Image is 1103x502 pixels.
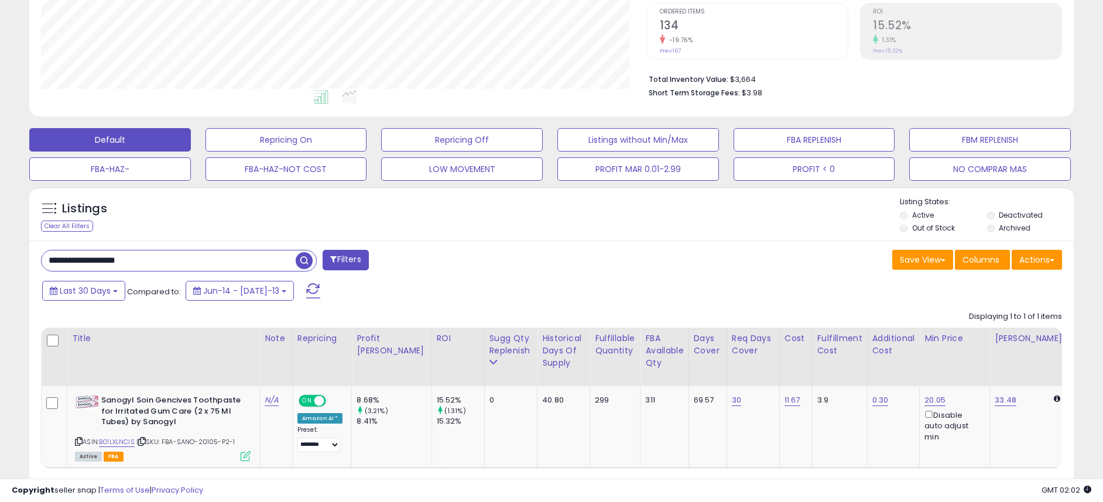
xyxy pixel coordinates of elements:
[324,396,343,406] span: OFF
[909,157,1071,181] button: NO COMPRAR MAS
[72,332,255,345] div: Title
[595,395,631,405] div: 299
[645,332,683,369] div: FBA Available Qty
[649,71,1053,85] li: $3,664
[127,286,181,297] span: Compared to:
[444,406,466,415] small: (1.31%)
[60,285,111,297] span: Last 30 Days
[357,395,431,405] div: 8.68%
[732,394,741,406] a: 30
[742,87,762,98] span: $3.98
[924,332,985,345] div: Min Price
[104,452,124,462] span: FBA
[136,437,235,446] span: | SKU: FBA-SANO-20105-P2-1
[694,395,718,405] div: 69.57
[595,332,635,357] div: Fulfillable Quantity
[557,128,719,152] button: Listings without Min/Max
[41,221,93,232] div: Clear All Filters
[995,394,1016,406] a: 33.48
[152,484,203,496] a: Privacy Policy
[649,88,740,98] b: Short Term Storage Fees:
[557,157,719,181] button: PROFIT MAR 0.01-2.99
[660,9,848,15] span: Ordered Items
[265,394,279,406] a: N/A
[1012,250,1062,270] button: Actions
[734,157,895,181] button: PROFIT < 0
[999,210,1043,220] label: Deactivated
[297,332,347,345] div: Repricing
[297,413,343,424] div: Amazon AI *
[323,250,368,270] button: Filters
[872,332,915,357] div: Additional Cost
[817,395,858,405] div: 3.9
[873,19,1061,35] h2: 15.52%
[381,157,543,181] button: LOW MOVEMENT
[912,223,955,233] label: Out of Stock
[817,332,862,357] div: Fulfillment Cost
[75,395,98,408] img: 51P9z-wwvZL._SL40_.jpg
[75,452,102,462] span: All listings currently available for purchase on Amazon
[100,484,150,496] a: Terms of Use
[734,128,895,152] button: FBA REPLENISH
[785,332,807,345] div: Cost
[962,254,999,266] span: Columns
[265,332,287,345] div: Note
[205,128,367,152] button: Repricing On
[381,128,543,152] button: Repricing Off
[489,395,529,405] div: 0
[62,201,107,217] h5: Listings
[12,485,203,496] div: seller snap | |
[999,223,1030,233] label: Archived
[12,484,54,496] strong: Copyright
[542,332,585,369] div: Historical Days Of Supply
[484,328,537,386] th: Please note that this number is a calculation based on your required days of coverage and your ve...
[924,408,981,442] div: Disable auto adjust min
[542,395,581,405] div: 40.80
[900,197,1073,208] p: Listing States:
[909,128,1071,152] button: FBM REPLENISH
[969,311,1062,322] div: Displaying 1 to 1 of 1 items
[785,394,800,406] a: 11.67
[665,36,693,44] small: -19.76%
[357,416,431,427] div: 8.41%
[29,157,191,181] button: FBA-HAZ-
[437,395,484,405] div: 15.52%
[912,210,934,220] label: Active
[873,9,1061,15] span: ROI
[489,332,533,357] div: Sugg Qty Replenish
[365,406,388,415] small: (3.21%)
[995,332,1064,345] div: [PERSON_NAME]
[645,395,679,405] div: 311
[694,332,722,357] div: Days Cover
[649,74,728,84] b: Total Inventory Value:
[101,395,244,431] b: Sanogyl Soin Gencives Toothpaste for Irritated Gum Care (2 x 75 Ml Tubes) by Sanogyl
[297,426,343,452] div: Preset:
[29,128,191,152] button: Default
[75,395,251,460] div: ASIN:
[732,332,775,357] div: Req Days Cover
[42,281,125,301] button: Last 30 Days
[300,396,314,406] span: ON
[1042,484,1091,496] span: 2025-08-13 02:02 GMT
[437,332,479,345] div: ROI
[205,157,367,181] button: FBA-HAZ-NOT COST
[186,281,294,301] button: Jun-14 - [DATE]-13
[873,47,902,54] small: Prev: 15.32%
[878,36,896,44] small: 1.31%
[203,285,279,297] span: Jun-14 - [DATE]-13
[872,394,889,406] a: 0.30
[892,250,953,270] button: Save View
[955,250,1010,270] button: Columns
[924,394,946,406] a: 20.05
[99,437,135,447] a: B01LXLNCIS
[660,19,848,35] h2: 134
[437,416,484,427] div: 15.32%
[660,47,681,54] small: Prev: 167
[357,332,426,357] div: Profit [PERSON_NAME]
